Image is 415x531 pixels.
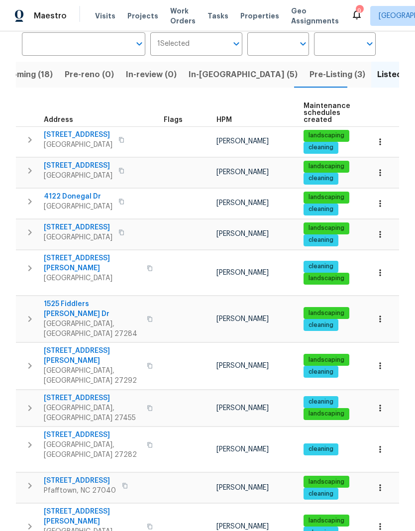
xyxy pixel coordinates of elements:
span: [GEOGRAPHIC_DATA], [GEOGRAPHIC_DATA] 27282 [44,440,141,460]
span: Work Orders [170,6,196,26]
button: Open [296,37,310,51]
span: 1525 Fiddlers [PERSON_NAME] Dr [44,299,141,319]
span: [GEOGRAPHIC_DATA] [44,171,112,181]
span: Pre-reno (0) [65,68,114,82]
span: cleaning [305,143,337,152]
span: [STREET_ADDRESS] [44,393,141,403]
span: [STREET_ADDRESS] [44,161,112,171]
span: [GEOGRAPHIC_DATA], [GEOGRAPHIC_DATA] 27284 [44,319,141,339]
span: [STREET_ADDRESS] [44,476,116,486]
button: Open [229,37,243,51]
span: [STREET_ADDRESS][PERSON_NAME] [44,507,141,527]
span: [GEOGRAPHIC_DATA], [GEOGRAPHIC_DATA] 27292 [44,366,141,386]
span: cleaning [305,236,337,244]
span: landscaping [305,410,348,418]
span: [PERSON_NAME] [216,269,269,276]
span: [PERSON_NAME] [216,446,269,453]
span: 4122 Donegal Dr [44,192,112,202]
span: [PERSON_NAME] [216,200,269,207]
span: landscaping [305,131,348,140]
button: Open [363,37,377,51]
span: landscaping [305,478,348,486]
span: [STREET_ADDRESS][PERSON_NAME] [44,346,141,366]
span: [PERSON_NAME] [216,362,269,369]
span: landscaping [305,162,348,171]
span: [PERSON_NAME] [216,230,269,237]
span: [GEOGRAPHIC_DATA] [44,273,141,283]
span: landscaping [305,193,348,202]
span: [PERSON_NAME] [216,405,269,412]
span: Flags [164,116,183,123]
span: In-[GEOGRAPHIC_DATA] (5) [189,68,298,82]
span: cleaning [305,490,337,498]
span: Maintenance schedules created [304,103,350,123]
span: [GEOGRAPHIC_DATA] [44,202,112,212]
span: cleaning [305,205,337,213]
span: cleaning [305,368,337,376]
span: 1 Selected [157,40,190,48]
span: Visits [95,11,115,21]
span: landscaping [305,274,348,283]
span: Geo Assignments [291,6,339,26]
span: cleaning [305,321,337,329]
span: [STREET_ADDRESS] [44,430,141,440]
span: [GEOGRAPHIC_DATA] [44,232,112,242]
span: [STREET_ADDRESS][PERSON_NAME] [44,253,141,273]
span: cleaning [305,262,337,271]
span: [GEOGRAPHIC_DATA], [GEOGRAPHIC_DATA] 27455 [44,403,141,423]
span: Projects [127,11,158,21]
span: landscaping [305,224,348,232]
span: [STREET_ADDRESS] [44,222,112,232]
span: HPM [216,116,232,123]
span: [PERSON_NAME] [216,169,269,176]
button: Open [132,37,146,51]
span: Address [44,116,73,123]
span: [PERSON_NAME] [216,138,269,145]
span: Tasks [207,12,228,19]
span: cleaning [305,174,337,183]
span: landscaping [305,309,348,318]
div: 9 [356,6,363,16]
span: [GEOGRAPHIC_DATA] [44,140,112,150]
span: [PERSON_NAME] [216,484,269,491]
span: Properties [240,11,279,21]
span: Maestro [34,11,67,21]
span: In-review (0) [126,68,177,82]
span: [STREET_ADDRESS] [44,130,112,140]
span: Pre-Listing (3) [310,68,365,82]
span: Pfafftown, NC 27040 [44,486,116,496]
span: cleaning [305,445,337,453]
span: landscaping [305,517,348,525]
span: [PERSON_NAME] [216,316,269,322]
span: cleaning [305,398,337,406]
span: landscaping [305,356,348,364]
span: [PERSON_NAME] [216,523,269,530]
